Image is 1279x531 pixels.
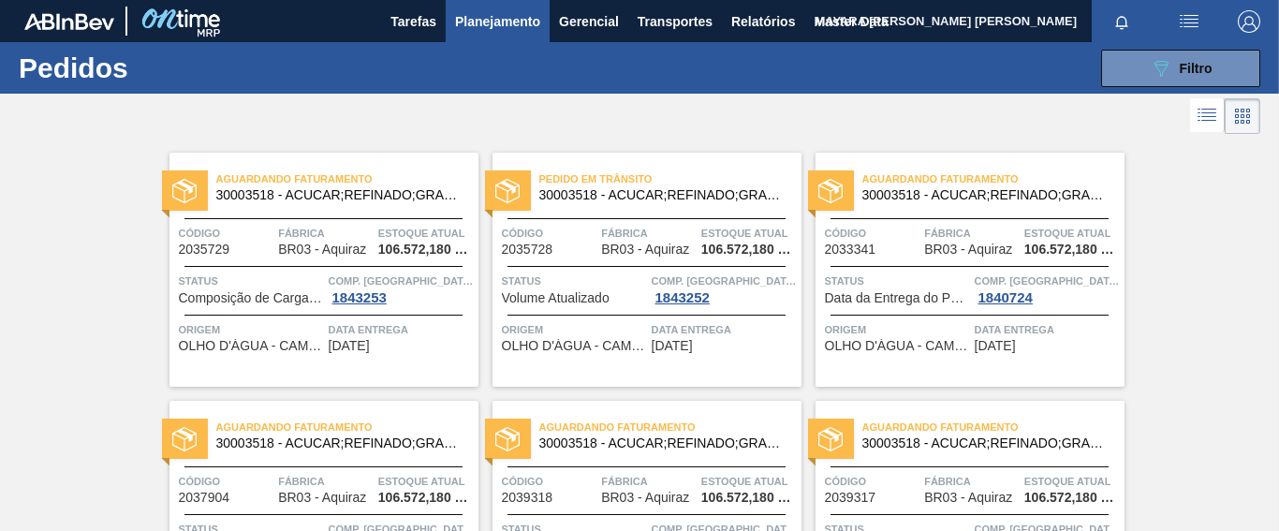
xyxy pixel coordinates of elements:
[638,10,713,33] span: Transportes
[179,472,274,491] span: Código
[278,472,374,491] span: Fábrica
[179,320,324,339] span: Origem
[924,472,1020,491] span: Fábrica
[924,243,1012,257] span: BR03 - Aquiraz
[378,472,474,491] span: Estoque atual
[975,339,1016,353] span: 02/10/2025
[862,436,1110,450] span: 30003518 - ACUCAR;REFINADO;GRANULADO;;
[24,13,114,30] img: TNhmsLtSVTkK8tSr43FrP2fwEKptu5GPRR3wAAAABJRU5ErkJggg==
[1180,61,1213,76] span: Filtro
[502,224,597,243] span: Código
[216,188,463,202] span: 30003518 - ACUCAR;REFINADO;GRANULADO;;
[652,320,797,339] span: Data entrega
[825,272,970,290] span: Status
[975,272,1120,290] span: Comp. Carga
[1092,8,1152,35] button: Notificações
[278,224,374,243] span: Fábrica
[975,290,1036,305] div: 1840724
[825,291,970,305] span: Data da Entrega do Pedido Atrasada
[502,291,610,305] span: Volume Atualizado
[975,272,1120,305] a: Comp. [GEOGRAPHIC_DATA]1840724
[601,224,697,243] span: Fábrica
[329,272,474,305] a: Comp. [GEOGRAPHIC_DATA]1843253
[502,491,553,505] span: 2039318
[172,427,197,451] img: status
[539,436,787,450] span: 30003518 - ACUCAR;REFINADO;GRANULADO;;
[478,153,801,387] a: statusPedido em Trânsito30003518 - ACUCAR;REFINADO;GRANULADO;;Código2035728FábricaBR03 - AquirazE...
[329,272,474,290] span: Comp. Carga
[329,339,370,353] span: 01/10/2025
[559,10,619,33] span: Gerencial
[455,10,540,33] span: Planejamento
[390,10,436,33] span: Tarefas
[652,290,713,305] div: 1843252
[539,418,801,436] span: Aguardando Faturamento
[1024,491,1120,505] span: 106.572,180 KG
[818,179,843,203] img: status
[701,472,797,491] span: Estoque atual
[862,170,1125,188] span: Aguardando Faturamento
[329,290,390,305] div: 1843253
[825,491,876,505] span: 2039317
[278,491,366,505] span: BR03 - Aquiraz
[329,320,474,339] span: Data entrega
[601,472,697,491] span: Fábrica
[825,320,970,339] span: Origem
[825,243,876,257] span: 2033341
[652,272,797,305] a: Comp. [GEOGRAPHIC_DATA]1843252
[502,320,647,339] span: Origem
[1190,98,1225,134] div: Visão em Lista
[652,272,797,290] span: Comp. Carga
[1101,50,1260,87] button: Filtro
[179,272,324,290] span: Status
[701,243,797,257] span: 106.572,180 KG
[155,153,478,387] a: statusAguardando Faturamento30003518 - ACUCAR;REFINADO;GRANULADO;;Código2035729FábricaBR03 - Aqui...
[278,243,366,257] span: BR03 - Aquiraz
[1178,10,1200,33] img: userActions
[19,57,281,79] h1: Pedidos
[502,272,647,290] span: Status
[539,170,801,188] span: Pedido em Trânsito
[1238,10,1260,33] img: Logout
[179,291,324,305] span: Composição de Carga Aceita
[1225,98,1260,134] div: Visão em Cards
[862,418,1125,436] span: Aguardando Faturamento
[1024,243,1120,257] span: 106.572,180 KG
[216,418,478,436] span: Aguardando Faturamento
[179,491,230,505] span: 2037904
[652,339,693,353] span: 02/10/2025
[601,491,689,505] span: BR03 - Aquiraz
[601,243,689,257] span: BR03 - Aquiraz
[216,170,478,188] span: Aguardando Faturamento
[502,243,553,257] span: 2035728
[825,339,970,353] span: OLHO D'ÁGUA - CAMUTANGA (PE)
[539,188,787,202] span: 30003518 - ACUCAR;REFINADO;GRANULADO;;
[378,491,474,505] span: 106.572,180 KG
[502,472,597,491] span: Código
[495,427,520,451] img: status
[924,491,1012,505] span: BR03 - Aquiraz
[975,320,1120,339] span: Data entrega
[801,153,1125,387] a: statusAguardando Faturamento30003518 - ACUCAR;REFINADO;GRANULADO;;Código2033341FábricaBR03 - Aqui...
[862,188,1110,202] span: 30003518 - ACUCAR;REFINADO;GRANULADO;;
[701,491,797,505] span: 106.572,180 KG
[924,224,1020,243] span: Fábrica
[378,243,474,257] span: 106.572,180 KG
[179,243,230,257] span: 2035729
[495,179,520,203] img: status
[814,10,888,33] span: Master Data
[216,436,463,450] span: 30003518 - ACUCAR;REFINADO;GRANULADO;;
[378,224,474,243] span: Estoque atual
[825,224,920,243] span: Código
[1024,224,1120,243] span: Estoque atual
[1024,472,1120,491] span: Estoque atual
[179,339,324,353] span: OLHO D'ÁGUA - CAMUTANGA (PE)
[818,427,843,451] img: status
[502,339,647,353] span: OLHO D'ÁGUA - CAMUTANGA (PE)
[172,179,197,203] img: status
[731,10,795,33] span: Relatórios
[825,472,920,491] span: Código
[701,224,797,243] span: Estoque atual
[179,224,274,243] span: Código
